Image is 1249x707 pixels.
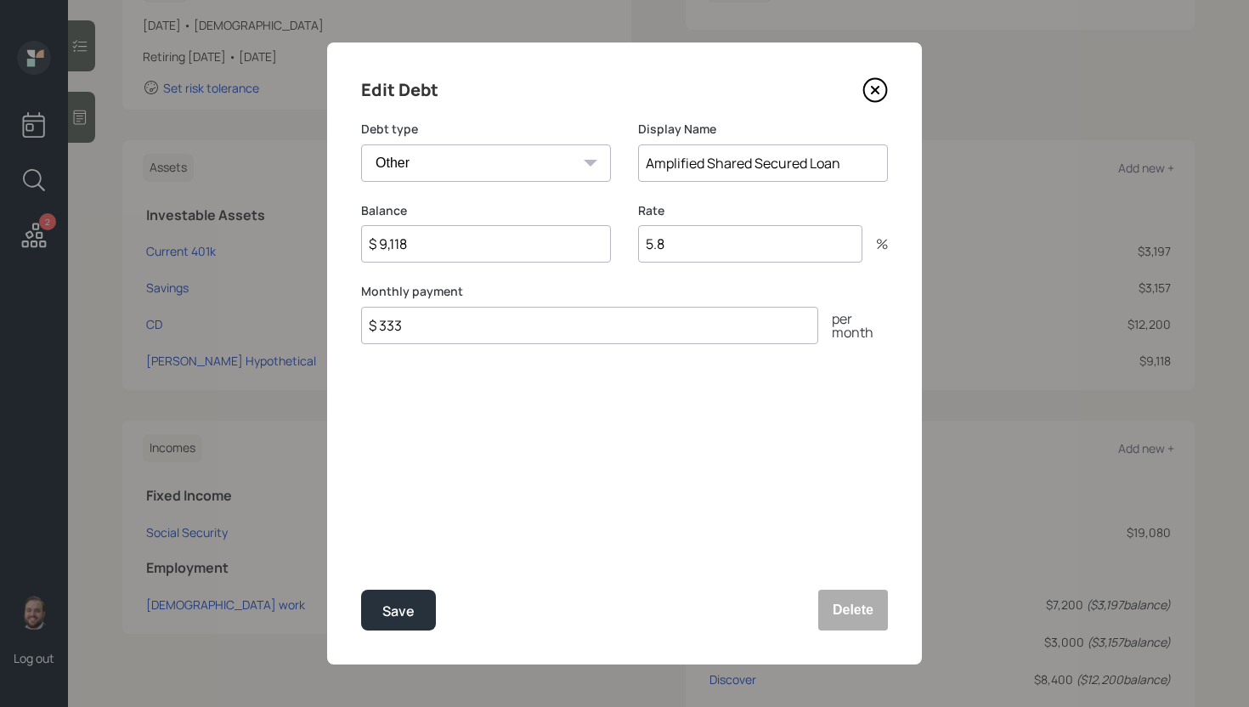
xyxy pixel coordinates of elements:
[862,237,888,251] div: %
[361,283,888,300] label: Monthly payment
[361,76,438,104] h4: Edit Debt
[818,312,888,339] div: per month
[361,202,611,219] label: Balance
[638,202,888,219] label: Rate
[361,121,611,138] label: Debt type
[361,590,436,631] button: Save
[638,121,888,138] label: Display Name
[382,600,415,623] div: Save
[818,590,888,631] button: Delete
